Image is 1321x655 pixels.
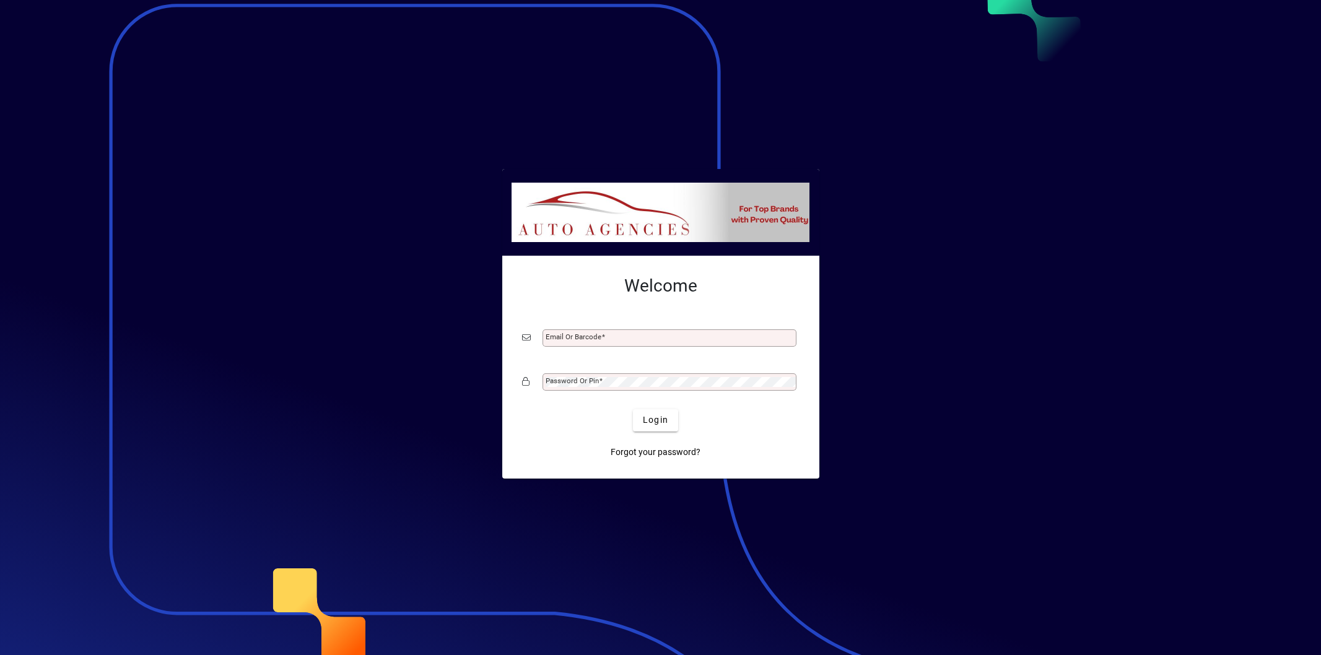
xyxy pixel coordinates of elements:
[606,441,705,464] a: Forgot your password?
[633,409,678,432] button: Login
[611,446,700,459] span: Forgot your password?
[643,414,668,427] span: Login
[546,332,601,341] mat-label: Email or Barcode
[522,275,800,297] h2: Welcome
[546,376,599,385] mat-label: Password or Pin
